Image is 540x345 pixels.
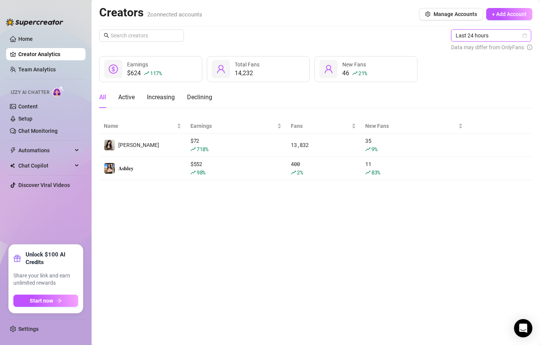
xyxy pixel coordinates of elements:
[18,66,56,73] a: Team Analytics
[18,116,32,122] a: Setup
[514,319,532,337] div: Open Intercom Messenger
[365,122,457,130] span: New Fans
[371,145,377,153] span: 9 %
[52,86,64,97] img: AI Chatter
[18,326,39,332] a: Settings
[434,11,477,17] span: Manage Accounts
[187,93,212,102] div: Declining
[190,160,282,177] div: $ 552
[190,147,196,152] span: rise
[18,182,70,188] a: Discover Viral Videos
[10,147,16,153] span: thunderbolt
[522,33,527,38] span: calendar
[18,48,79,60] a: Creator Analytics
[147,11,202,18] span: 2 connected accounts
[144,71,149,76] span: rise
[190,122,276,130] span: Earnings
[297,169,303,176] span: 2 %
[26,251,78,266] strong: Unlock $100 AI Credits
[190,137,282,153] div: $ 72
[291,141,356,149] div: 13,832
[99,93,106,102] div: All
[11,89,49,96] span: Izzy AI Chatter
[6,18,63,26] img: logo-BBDzfeDw.svg
[371,169,380,176] span: 83 %
[342,61,366,68] span: New Fans
[486,8,532,20] button: + Add Account
[527,43,532,52] span: info-circle
[118,93,135,102] div: Active
[291,170,296,175] span: rise
[13,295,78,307] button: Start nowarrow-right
[235,69,260,78] div: 14,232
[99,119,186,134] th: Name
[18,144,73,156] span: Automations
[18,36,33,42] a: Home
[451,43,524,52] span: Data may differ from OnlyFans
[127,69,162,78] div: $624
[111,31,173,40] input: Search creators
[118,142,159,148] span: [PERSON_NAME]
[492,11,527,17] span: + Add Account
[147,93,175,102] div: Increasing
[419,8,483,20] button: Manage Accounts
[190,170,196,175] span: rise
[324,64,333,74] span: user
[30,298,53,304] span: Start now
[18,128,58,134] a: Chat Monitoring
[99,5,202,20] h2: Creators
[150,69,162,77] span: 117 %
[365,147,371,152] span: rise
[235,61,260,68] span: Total Fans
[10,163,15,168] img: Chat Copilot
[104,163,115,174] img: 𝐀𝐬𝐡𝐥𝐞𝐲
[104,122,175,130] span: Name
[286,119,361,134] th: Fans
[291,122,350,130] span: Fans
[18,160,73,172] span: Chat Copilot
[291,160,356,177] div: 400
[342,69,367,78] div: 46
[13,255,21,262] span: gift
[197,145,208,153] span: 718 %
[18,103,38,110] a: Content
[456,30,527,41] span: Last 24 hours
[352,71,358,76] span: rise
[13,272,78,287] span: Share your link and earn unlimited rewards
[56,298,62,303] span: arrow-right
[358,69,367,77] span: 21 %
[186,119,286,134] th: Earnings
[365,137,463,153] div: 35
[109,64,118,74] span: dollar-circle
[127,61,148,68] span: Earnings
[425,11,430,17] span: setting
[365,170,371,175] span: rise
[104,33,109,38] span: search
[216,64,226,74] span: user
[365,160,463,177] div: 11
[104,140,115,150] img: Ashley
[118,165,134,171] span: 𝐀𝐬𝐡𝐥𝐞𝐲
[361,119,467,134] th: New Fans
[197,169,205,176] span: 98 %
